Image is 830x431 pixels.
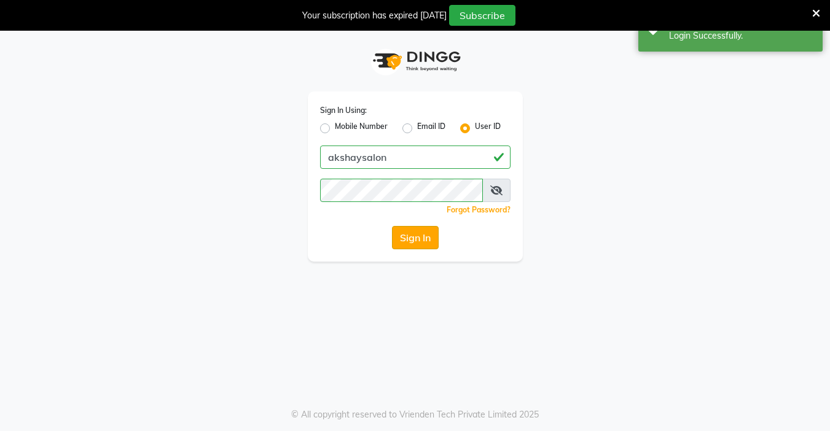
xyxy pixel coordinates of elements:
img: logo1.svg [366,43,464,79]
input: Username [320,179,483,202]
label: User ID [475,121,501,136]
label: Sign In Using: [320,105,367,116]
div: Login Successfully. [669,29,813,42]
label: Mobile Number [335,121,388,136]
a: Forgot Password? [447,205,511,214]
input: Username [320,146,511,169]
button: Sign In [392,226,439,249]
label: Email ID [417,121,445,136]
button: Subscribe [449,5,515,26]
div: Your subscription has expired [DATE] [302,9,447,22]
